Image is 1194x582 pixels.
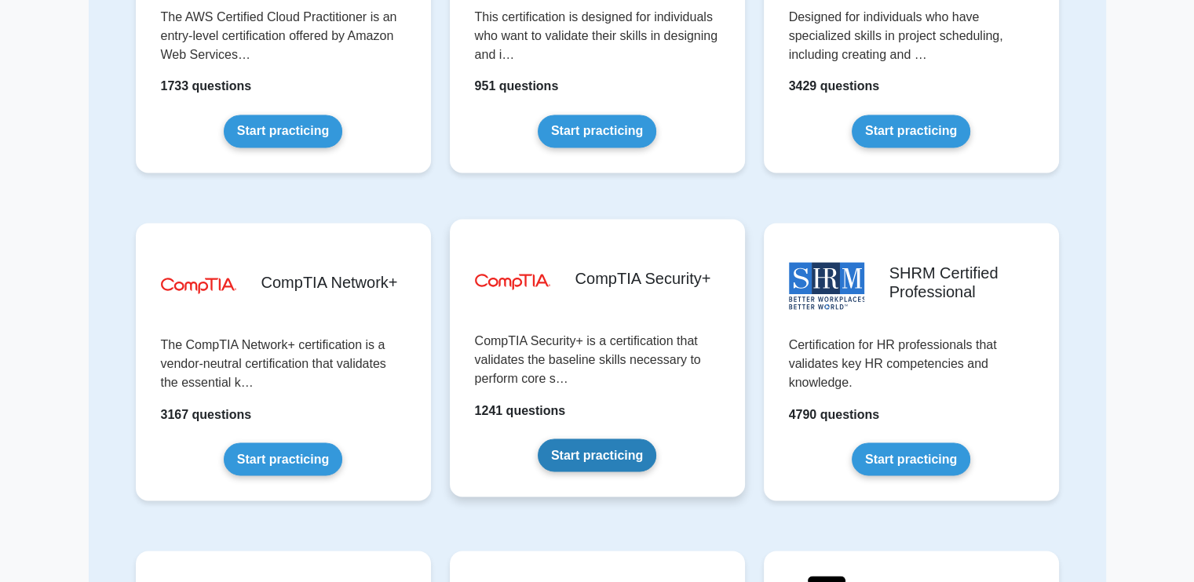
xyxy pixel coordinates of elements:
[852,115,970,147] a: Start practicing
[538,115,656,147] a: Start practicing
[224,115,342,147] a: Start practicing
[538,438,656,471] a: Start practicing
[852,442,970,475] a: Start practicing
[224,442,342,475] a: Start practicing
